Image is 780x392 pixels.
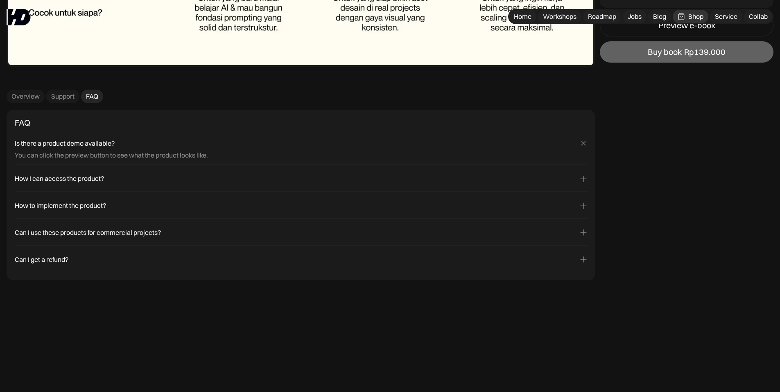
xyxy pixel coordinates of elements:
[583,10,621,23] a: Roadmap
[744,10,773,23] a: Collab
[673,10,708,23] a: Shop
[514,12,531,21] div: Home
[623,10,647,23] a: Jobs
[543,12,577,21] div: Workshops
[684,47,726,57] div: Rp139.000
[15,174,104,183] div: How I can access the product?
[710,10,742,23] a: Service
[538,10,581,23] a: Workshops
[648,10,671,23] a: Blog
[15,151,208,160] div: You can click the preview button to see what the product looks like.
[588,12,616,21] div: Roadmap
[15,139,115,148] div: Is there a product demo available?
[86,92,98,101] div: FAQ
[600,14,773,36] a: Preview e-book
[15,118,30,128] div: FAQ
[658,20,715,30] div: Preview e-book
[600,41,773,63] a: Buy bookRp139.000
[51,92,75,101] div: Support
[509,10,536,23] a: Home
[15,201,106,210] div: How to implement the product?
[749,12,768,21] div: Collab
[15,228,161,237] div: Can I use these products for commercial projects?
[15,255,68,264] div: Can I get a refund?
[11,92,40,101] div: Overview
[653,12,666,21] div: Blog
[628,12,642,21] div: Jobs
[648,47,682,57] div: Buy book
[688,12,703,21] div: Shop
[715,12,737,21] div: Service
